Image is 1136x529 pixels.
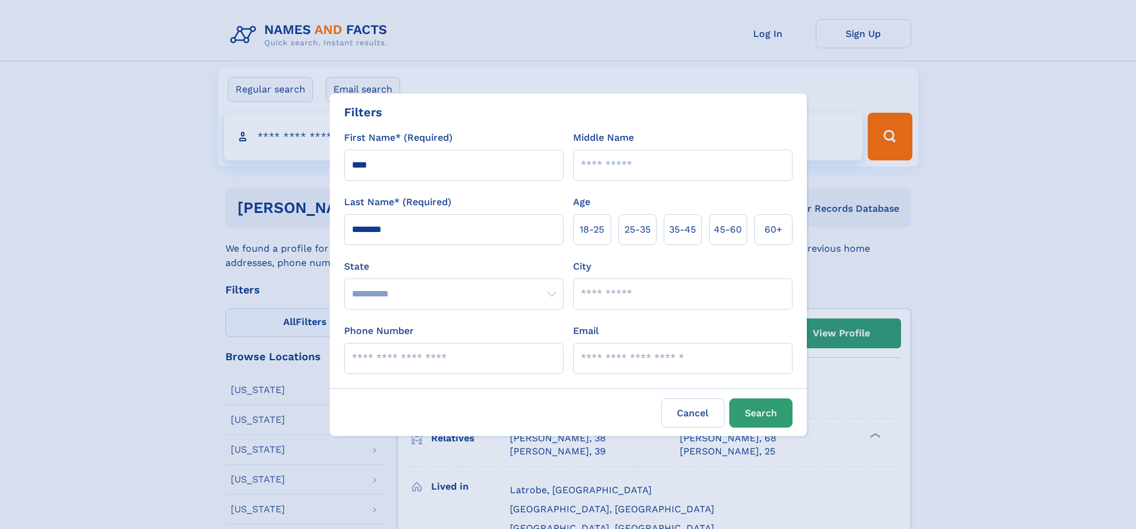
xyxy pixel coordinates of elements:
label: City [573,259,591,274]
div: Filters [344,103,382,121]
label: Last Name* (Required) [344,195,451,209]
label: Email [573,324,599,338]
span: 45‑60 [714,222,742,237]
label: First Name* (Required) [344,131,453,145]
span: 60+ [764,222,782,237]
label: State [344,259,564,274]
label: Middle Name [573,131,634,145]
label: Phone Number [344,324,414,338]
label: Age [573,195,590,209]
button: Search [729,398,793,428]
span: 18‑25 [580,222,604,237]
span: 35‑45 [669,222,696,237]
label: Cancel [661,398,725,428]
span: 25‑35 [624,222,651,237]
